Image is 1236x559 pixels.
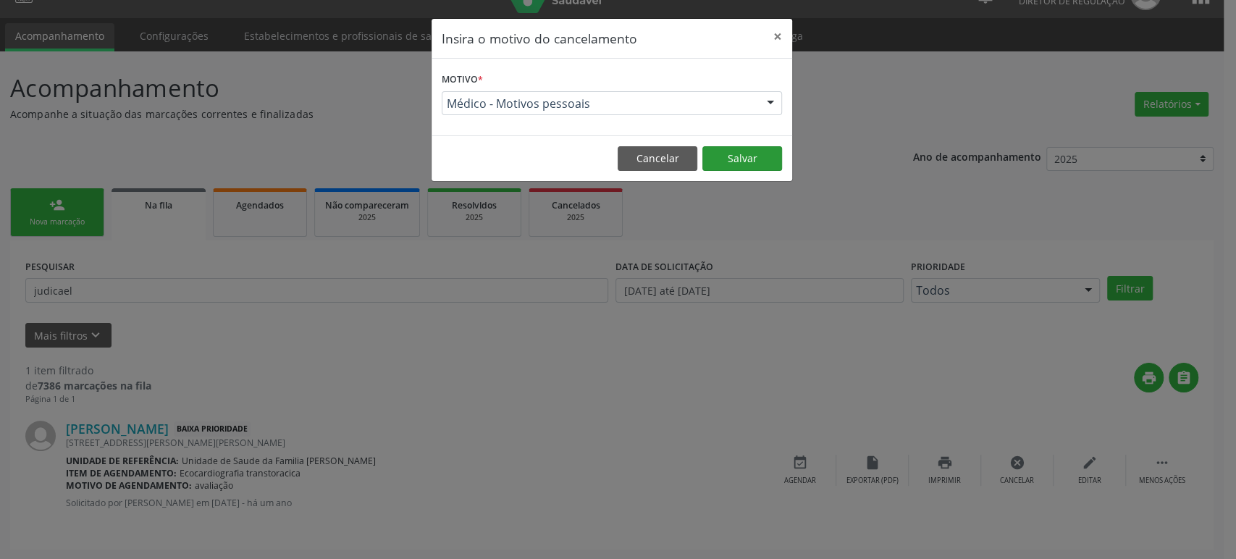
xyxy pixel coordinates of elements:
span: Médico - Motivos pessoais [447,96,752,111]
button: Close [763,19,792,54]
button: Salvar [702,146,782,171]
label: Motivo [442,69,483,91]
button: Cancelar [618,146,697,171]
h5: Insira o motivo do cancelamento [442,29,637,48]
